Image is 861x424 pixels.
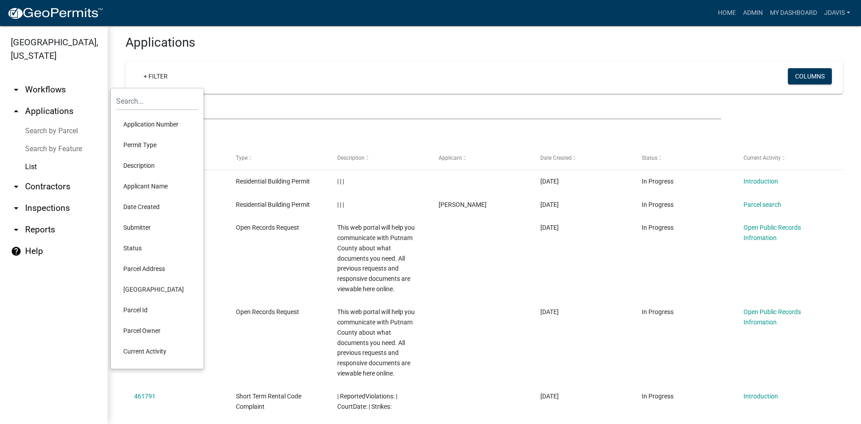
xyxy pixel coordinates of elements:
span: This web portal will help you communicate with Putnam County about what documents you need. All p... [337,224,415,293]
a: 461791 [134,393,156,400]
span: | | | [337,178,344,185]
li: [GEOGRAPHIC_DATA] [116,279,198,300]
datatable-header-cell: Type [227,148,328,169]
span: Residential Building Permit [236,178,310,185]
datatable-header-cell: Status [633,148,735,169]
a: Introduction [744,393,778,400]
li: Permit Type [116,135,198,155]
i: arrow_drop_down [11,203,22,214]
span: Date Created [540,155,572,161]
i: arrow_drop_down [11,224,22,235]
li: Parcel Owner [116,320,198,341]
input: Search for applications [126,101,721,119]
span: Boyd Long [439,201,487,208]
span: Current Activity [744,155,781,161]
a: Admin [739,4,766,22]
span: In Progress [642,224,674,231]
span: Residential Building Permit [236,201,310,208]
a: Introduction [744,178,778,185]
datatable-header-cell: Current Activity [735,148,836,169]
span: In Progress [642,201,674,208]
span: 08/11/2025 [540,178,559,185]
span: Short Term Rental Code Complaint [236,393,301,410]
span: In Progress [642,393,674,400]
li: Applicant Name [116,176,198,197]
a: + Filter [136,68,175,84]
span: Description [337,155,365,161]
a: Parcel search [744,201,781,208]
span: In Progress [642,178,674,185]
button: Columns [788,68,832,84]
li: Application Number [116,114,198,135]
a: jdavis [821,4,854,22]
span: This web portal will help you communicate with Putnam County about what documents you need. All p... [337,308,415,377]
span: 08/11/2025 [540,308,559,315]
datatable-header-cell: Date Created [532,148,633,169]
span: 08/11/2025 [540,393,559,400]
li: Date Created [116,197,198,217]
a: Open Public Records Infromation [744,224,801,241]
span: Status [642,155,657,161]
i: arrow_drop_up [11,106,22,117]
li: Status [116,238,198,258]
i: arrow_drop_down [11,84,22,95]
span: Open Records Request [236,224,299,231]
span: | ReportedViolations: | CourtDate: | Strikes: [337,393,397,410]
li: Parcel Address [116,258,198,279]
li: Current Activity [116,341,198,362]
span: In Progress [642,308,674,315]
i: help [11,246,22,257]
i: arrow_drop_down [11,181,22,192]
span: 08/11/2025 [540,224,559,231]
li: Parcel Id [116,300,198,320]
span: | | | [337,201,344,208]
li: Description [116,155,198,176]
a: Home [714,4,739,22]
span: Type [236,155,248,161]
datatable-header-cell: Description [329,148,430,169]
a: My Dashboard [766,4,821,22]
h3: Applications [126,35,843,50]
span: 08/11/2025 [540,201,559,208]
input: Search... [116,92,198,110]
li: Submitter [116,217,198,238]
span: Open Records Request [236,308,299,315]
a: Open Public Records Infromation [744,308,801,326]
span: Applicant [439,155,462,161]
datatable-header-cell: Applicant [430,148,531,169]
